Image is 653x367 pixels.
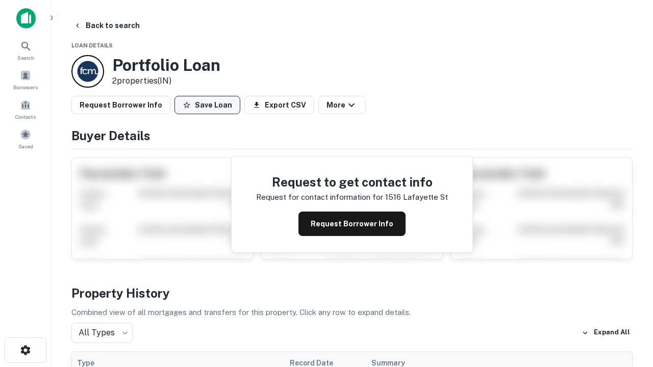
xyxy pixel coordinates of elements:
button: Save Loan [174,96,240,114]
h4: Buyer Details [71,126,633,145]
button: Request Borrower Info [298,212,406,236]
h3: Portfolio Loan [112,56,220,75]
a: Search [3,36,48,64]
a: Borrowers [3,66,48,93]
span: Saved [18,142,33,150]
button: Expand All [579,325,633,340]
h4: Request to get contact info [256,173,448,191]
p: Combined view of all mortgages and transfers for this property. Click any row to expand details. [71,306,633,319]
p: 1516 lafayette st [385,191,448,203]
span: Search [17,54,34,62]
div: All Types [71,323,133,343]
button: Back to search [69,16,144,35]
p: Request for contact information for [256,191,383,203]
span: Contacts [15,113,36,121]
p: 2 properties (IN) [112,75,220,87]
button: More [318,96,366,114]
h4: Property History [71,284,633,302]
span: Loan Details [71,42,113,48]
img: capitalize-icon.png [16,8,36,29]
span: Borrowers [13,83,38,91]
button: Export CSV [244,96,314,114]
iframe: Chat Widget [602,253,653,302]
a: Saved [3,125,48,152]
button: Request Borrower Info [71,96,170,114]
a: Contacts [3,95,48,123]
